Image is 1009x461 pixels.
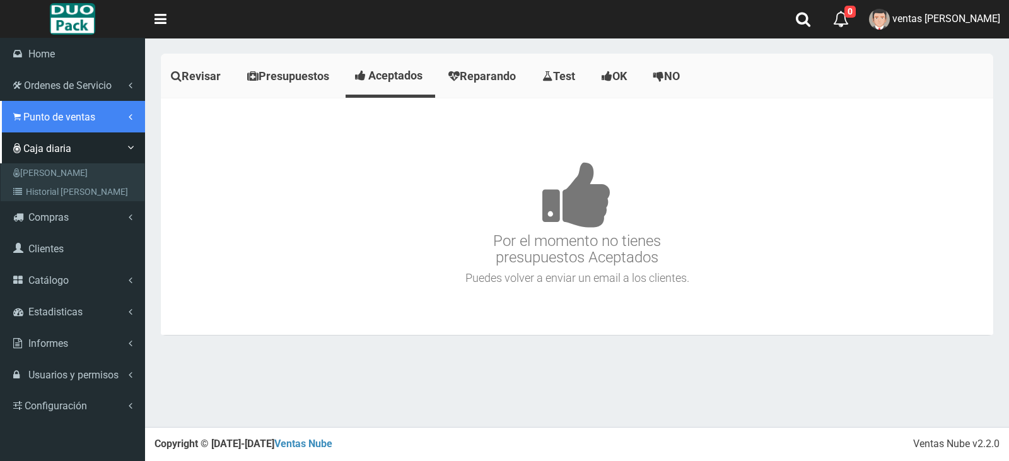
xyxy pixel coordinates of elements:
a: Ventas Nube [274,438,332,450]
span: ventas [PERSON_NAME] [892,13,1000,25]
span: NO [664,69,680,83]
a: Presupuestos [237,57,342,96]
span: Usuarios y permisos [28,369,119,381]
span: Home [28,48,55,60]
span: Informes [28,337,68,349]
img: User Image [869,9,890,30]
span: 0 [844,6,856,18]
span: Test [553,69,575,83]
a: Aceptados [346,57,435,95]
span: Catálogo [28,274,69,286]
a: NO [643,57,693,96]
h4: Puedes volver a enviar un email a los clientes. [164,272,990,284]
span: Punto de ventas [23,111,95,123]
span: Estadisticas [28,306,83,318]
span: Reparando [460,69,516,83]
a: Historial [PERSON_NAME] [4,182,144,201]
a: Revisar [161,57,234,96]
a: Test [532,57,588,96]
strong: Copyright © [DATE]-[DATE] [155,438,332,450]
span: OK [612,69,627,83]
div: Ventas Nube v2.2.0 [913,437,1000,452]
span: Clientes [28,243,64,255]
a: [PERSON_NAME] [4,163,144,182]
img: Logo grande [50,3,95,35]
span: Ordenes de Servicio [24,79,112,91]
span: Configuración [25,400,87,412]
span: Aceptados [368,69,423,82]
a: OK [592,57,640,96]
span: Caja diaria [23,143,71,155]
span: Revisar [182,69,221,83]
a: Reparando [438,57,529,96]
h3: Por el momento no tienes presupuestos Aceptados [164,124,990,266]
span: Compras [28,211,69,223]
span: Presupuestos [259,69,329,83]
